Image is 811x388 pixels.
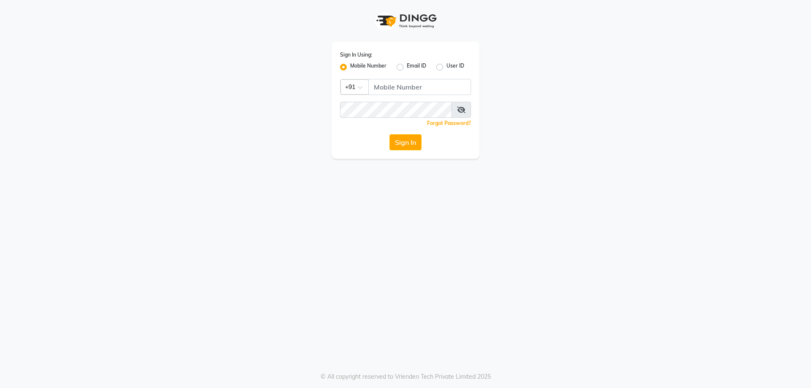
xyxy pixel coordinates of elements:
input: Username [340,102,452,118]
label: Mobile Number [350,62,386,72]
button: Sign In [389,134,422,150]
img: logo1.svg [372,8,439,33]
input: Username [368,79,471,95]
label: Sign In Using: [340,51,372,59]
label: User ID [446,62,464,72]
label: Email ID [407,62,426,72]
a: Forgot Password? [427,120,471,126]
